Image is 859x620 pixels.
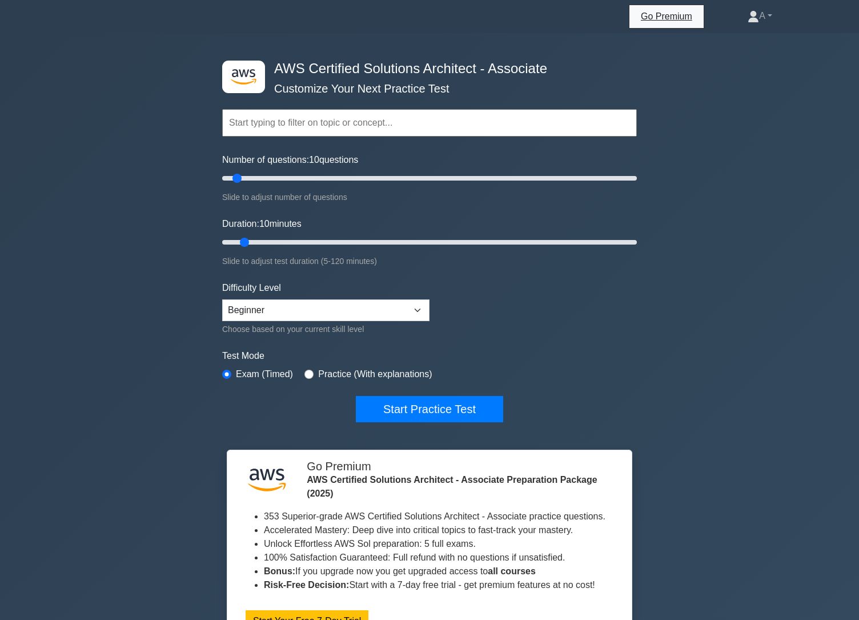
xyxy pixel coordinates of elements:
label: Exam (Timed) [236,367,293,381]
label: Practice (With explanations) [318,367,432,381]
input: Start typing to filter on topic or concept... [222,109,637,137]
label: Number of questions: questions [222,153,358,167]
div: Slide to adjust test duration (5-120 minutes) [222,255,637,267]
h4: AWS Certified Solutions Architect - Associate [270,61,581,77]
a: A [720,5,800,27]
label: Test Mode [222,349,637,363]
div: Slide to adjust number of questions [222,191,637,203]
div: Choose based on your current skill level [222,323,429,335]
label: Difficulty Level [222,281,281,295]
button: Start Practice Test [356,396,503,422]
a: Go Premium [634,9,699,23]
label: Duration: minutes [222,217,302,231]
span: 10 [309,155,319,165]
span: 10 [259,219,270,229]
